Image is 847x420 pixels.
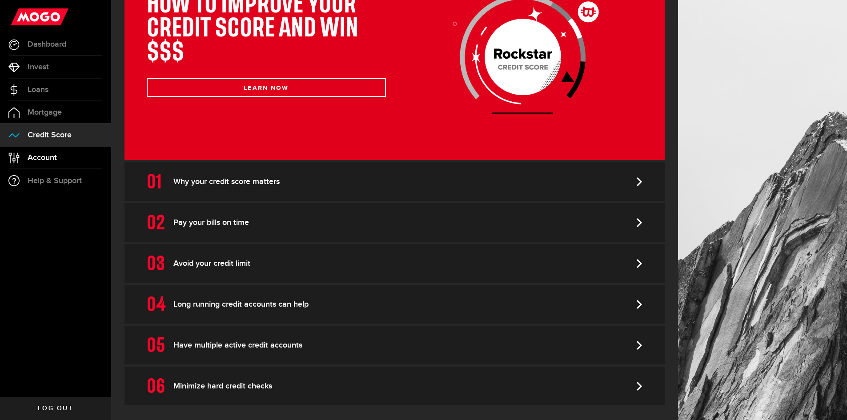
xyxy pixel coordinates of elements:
[124,326,665,364] a: Have multiple active credit accounts
[28,154,57,162] span: Account
[28,108,62,116] span: Mortgage
[124,203,665,242] a: Pay your bills on time
[28,40,66,48] span: Dashboard
[124,162,665,201] a: Why your credit score matters
[124,285,665,324] a: Long running credit accounts can help
[28,131,72,139] span: Credit Score
[28,86,48,94] span: Loans
[28,177,82,185] span: Help & Support
[124,367,665,405] a: Minimize hard credit checks
[28,63,49,71] span: Invest
[124,244,665,283] a: Avoid your credit limit
[7,4,34,30] button: Open LiveChat chat widget
[147,78,386,97] button: LEARN NOW
[38,405,73,412] span: Log out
